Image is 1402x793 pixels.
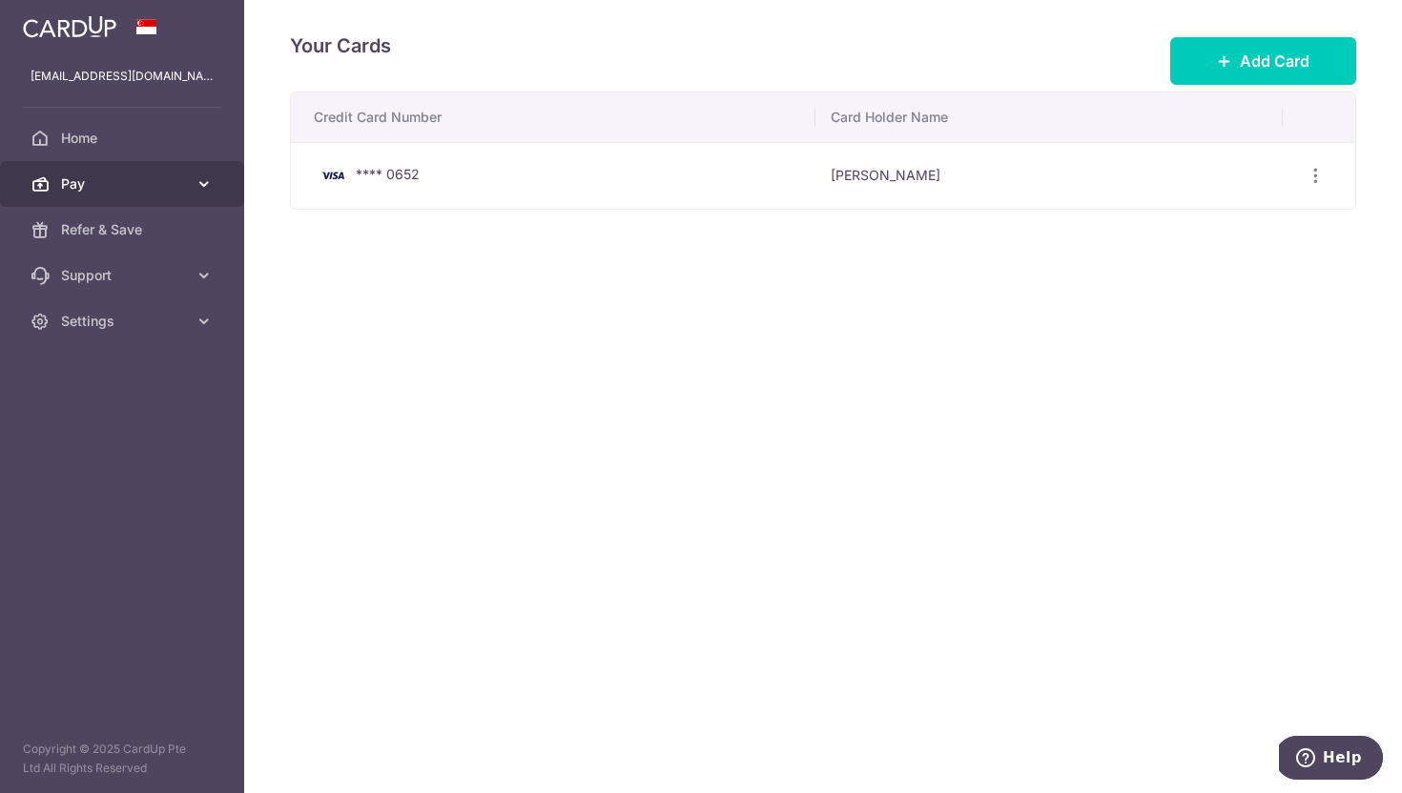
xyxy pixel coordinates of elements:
button: Add Card [1170,37,1356,85]
span: Pay [61,174,187,193]
img: CardUp [23,15,116,38]
span: Settings [61,312,187,331]
iframe: Opens a widget where you can find more information [1279,736,1383,783]
th: Card Holder Name [815,92,1283,142]
span: Home [61,129,187,148]
td: [PERSON_NAME] [815,142,1283,209]
span: Add Card [1240,50,1309,72]
span: Help [44,13,83,30]
p: [EMAIL_ADDRESS][DOMAIN_NAME] [31,67,214,86]
th: Credit Card Number [291,92,815,142]
img: Bank Card [314,164,352,187]
h4: Your Cards [290,30,391,61]
span: Support [61,266,187,285]
span: Refer & Save [61,220,187,239]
